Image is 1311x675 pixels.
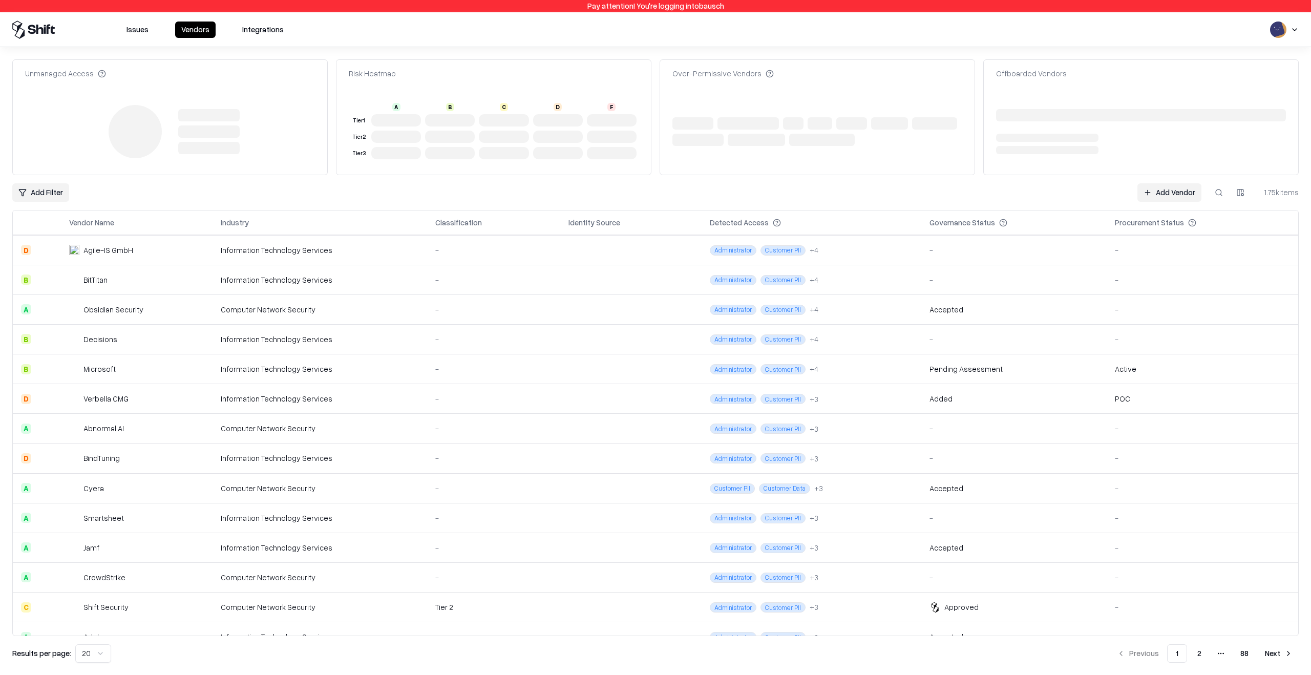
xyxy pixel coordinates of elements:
[760,424,806,434] span: Customer PII
[21,424,31,434] div: A
[810,304,818,315] button: +4
[1258,187,1299,198] div: 1.75k items
[929,364,1003,374] div: Pending Assessment
[1111,644,1299,663] nav: pagination
[69,572,79,582] img: CrowdStrike
[568,422,579,432] img: entra.microsoft.com
[710,602,756,613] span: Administrator
[760,453,806,463] span: Customer PII
[710,483,755,494] span: Customer PII
[83,572,125,583] div: CrowdStrike
[221,334,419,345] div: Information Technology Services
[710,245,756,256] span: Administrator
[810,334,818,345] div: + 4
[568,392,579,403] img: entra.microsoft.com
[435,423,552,434] div: -
[435,245,552,256] div: -
[1115,245,1290,256] div: -
[760,364,806,374] span: Customer PII
[929,393,953,404] div: Added
[69,275,79,285] img: BitTitan
[21,513,31,523] div: A
[83,245,133,256] div: Agile-IS GmbH
[929,483,963,494] div: Accepted
[69,602,79,613] img: Shift Security
[21,483,31,493] div: A
[69,632,79,642] img: Adobe
[83,602,129,613] div: Shift Security
[435,602,552,613] div: Tier 2
[221,631,419,642] div: Information Technology Services
[435,483,552,494] div: -
[810,602,818,613] button: +3
[568,244,579,254] img: entra.microsoft.com
[69,424,79,434] img: Abnormal AI
[929,631,963,642] div: Accepted
[710,632,756,642] span: Administrator
[1167,644,1187,663] button: 1
[1115,572,1290,583] div: -
[1115,217,1184,228] div: Procurement Status
[1107,354,1298,384] td: Active
[810,453,818,464] div: + 3
[810,275,818,285] div: + 4
[175,22,216,38] button: Vendors
[710,305,756,315] span: Administrator
[710,217,769,228] div: Detected Access
[1137,183,1201,202] a: Add Vendor
[672,68,774,79] div: Over-Permissive Vendors
[1115,631,1290,642] div: -
[435,304,552,315] div: -
[1107,384,1298,414] td: POC
[810,572,818,583] div: + 3
[1115,275,1290,285] div: -
[710,513,756,523] span: Administrator
[710,334,756,345] span: Administrator
[929,542,963,553] div: Accepted
[810,424,818,434] button: +3
[435,334,552,345] div: -
[221,245,419,256] div: Information Technology Services
[1115,423,1290,434] div: -
[568,601,579,611] img: entra.microsoft.com
[568,512,579,522] img: entra.microsoft.com
[1115,334,1290,345] div: -
[568,217,620,228] div: Identity Source
[760,394,806,404] span: Customer PII
[221,453,419,463] div: Information Technology Services
[21,334,31,344] div: B
[760,513,806,523] span: Customer PII
[583,630,593,641] img: microsoft365.com
[810,364,818,374] button: +4
[1232,644,1257,663] button: 88
[710,275,756,285] span: Administrator
[759,483,810,494] span: Customer Data
[435,275,552,285] div: -
[221,483,419,494] div: Computer Network Security
[810,453,818,464] button: +3
[1259,644,1299,663] button: Next
[69,364,79,374] img: Microsoft
[83,483,104,494] div: Cyera
[69,334,79,344] img: Decisions
[83,304,143,315] div: Obsidian Security
[760,305,806,315] span: Customer PII
[810,334,818,345] button: +4
[21,542,31,553] div: A
[568,482,579,492] img: entra.microsoft.com
[221,602,419,613] div: Computer Network Security
[1189,644,1210,663] button: 2
[83,542,99,553] div: Jamf
[446,103,454,111] div: B
[568,303,579,313] img: entra.microsoft.com
[69,394,79,404] img: Verbella CMG
[929,275,1098,285] div: -
[21,572,31,582] div: A
[710,364,756,374] span: Administrator
[221,542,419,553] div: Information Technology Services
[760,632,806,642] span: Customer PII
[21,245,31,255] div: D
[351,133,367,141] div: Tier 2
[69,542,79,553] img: Jamf
[929,423,1098,434] div: -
